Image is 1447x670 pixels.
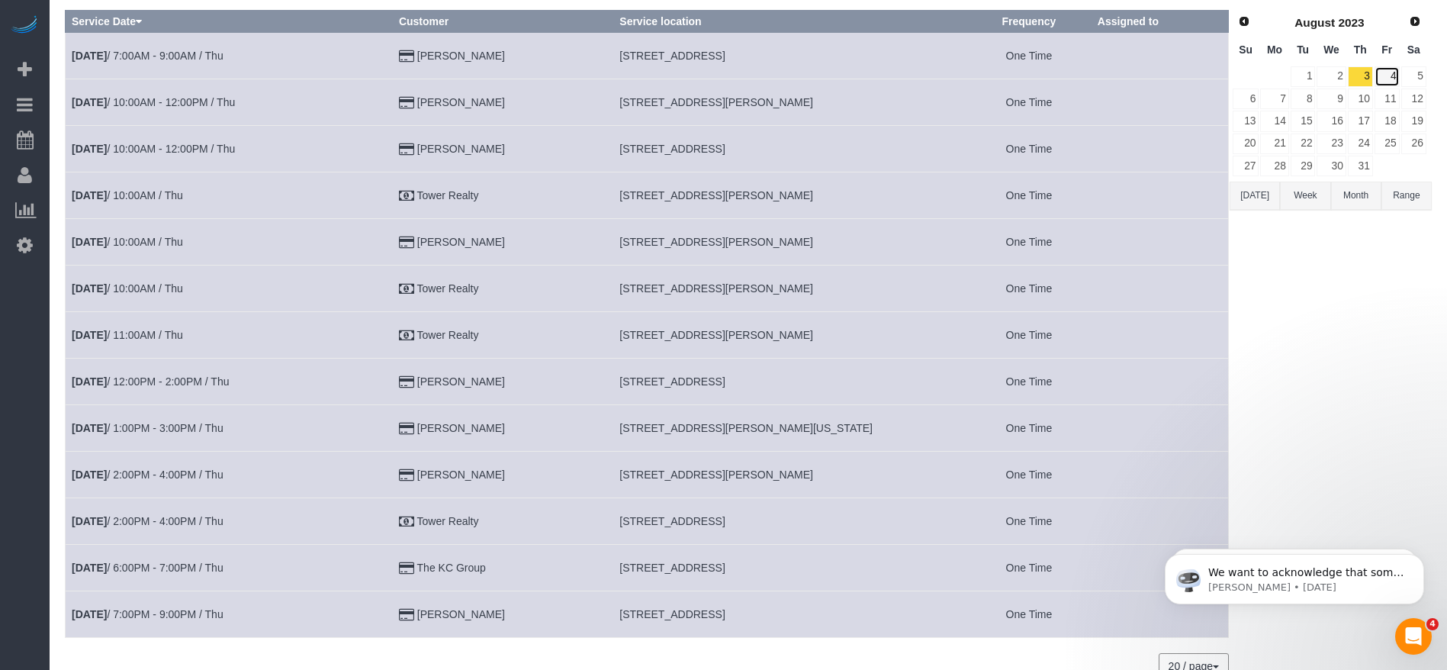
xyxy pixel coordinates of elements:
[966,265,1091,311] td: Frequency
[1291,66,1316,87] a: 1
[399,191,414,201] i: Check Payment
[66,10,393,32] th: Service Date
[1354,43,1367,56] span: Thursday
[619,329,813,341] span: [STREET_ADDRESS][PERSON_NAME]
[1091,404,1228,451] td: Assigned to
[1267,43,1282,56] span: Monday
[1091,218,1228,265] td: Assigned to
[1375,89,1400,109] a: 11
[1291,111,1316,131] a: 15
[619,375,725,388] span: [STREET_ADDRESS]
[392,358,613,404] td: Customer
[1348,111,1373,131] a: 17
[72,562,107,574] b: [DATE]
[1381,182,1432,210] button: Range
[399,563,414,574] i: Credit Card Payment
[1409,15,1421,27] span: Next
[1233,156,1259,176] a: 27
[619,189,813,201] span: [STREET_ADDRESS][PERSON_NAME]
[613,498,967,544] td: Service location
[9,15,40,37] img: Automaid Logo
[392,451,613,498] td: Customer
[72,515,223,527] a: [DATE]/ 2:00PM - 4:00PM / Thu
[613,591,967,637] td: Service location
[417,96,505,108] a: [PERSON_NAME]
[72,96,107,108] b: [DATE]
[1291,89,1316,109] a: 8
[1375,134,1400,154] a: 25
[399,330,414,341] i: Check Payment
[392,79,613,125] td: Customer
[399,377,414,388] i: Credit Card Payment
[392,404,613,451] td: Customer
[72,375,107,388] b: [DATE]
[72,608,107,620] b: [DATE]
[392,218,613,265] td: Customer
[619,143,725,155] span: [STREET_ADDRESS]
[72,282,107,295] b: [DATE]
[619,96,813,108] span: [STREET_ADDRESS][PERSON_NAME]
[399,470,414,481] i: Credit Card Payment
[66,265,393,311] td: Schedule date
[1091,591,1228,637] td: Assigned to
[1260,156,1288,176] a: 28
[66,172,393,218] td: Schedule date
[1091,32,1228,79] td: Assigned to
[1348,156,1373,176] a: 31
[399,51,414,62] i: Credit Card Payment
[1348,134,1373,154] a: 24
[613,358,967,404] td: Service location
[66,591,393,637] td: Schedule date
[619,469,813,481] span: [STREET_ADDRESS][PERSON_NAME]
[72,375,229,388] a: [DATE]/ 12:00PM - 2:00PM / Thu
[1348,89,1373,109] a: 10
[966,358,1091,404] td: Frequency
[417,143,505,155] a: [PERSON_NAME]
[1331,182,1381,210] button: Month
[399,517,414,527] i: Check Payment
[966,125,1091,172] td: Frequency
[1091,311,1228,358] td: Assigned to
[392,591,613,637] td: Customer
[72,329,183,341] a: [DATE]/ 11:00AM / Thu
[72,422,223,434] a: [DATE]/ 1:00PM - 3:00PM / Thu
[72,189,107,201] b: [DATE]
[417,515,479,527] a: Tower Realty
[66,498,393,544] td: Schedule date
[1401,134,1426,154] a: 26
[392,265,613,311] td: Customer
[1338,16,1364,29] span: 2023
[1291,134,1316,154] a: 22
[1317,66,1346,87] a: 2
[417,422,505,434] a: [PERSON_NAME]
[66,32,393,79] td: Schedule date
[1401,66,1426,87] a: 5
[1091,125,1228,172] td: Assigned to
[1381,43,1392,56] span: Friday
[1297,43,1309,56] span: Tuesday
[613,451,967,498] td: Service location
[1233,111,1259,131] a: 13
[1091,544,1228,591] td: Assigned to
[1348,66,1373,87] a: 3
[1091,172,1228,218] td: Assigned to
[966,10,1091,32] th: Frequency
[1317,156,1346,176] a: 30
[66,544,393,591] td: Schedule date
[966,79,1091,125] td: Frequency
[417,236,505,248] a: [PERSON_NAME]
[613,79,967,125] td: Service location
[613,218,967,265] td: Service location
[392,311,613,358] td: Customer
[72,189,183,201] a: [DATE]/ 10:00AM / Thu
[1238,15,1250,27] span: Prev
[66,79,393,125] td: Schedule date
[392,172,613,218] td: Customer
[1260,134,1288,154] a: 21
[966,591,1091,637] td: Frequency
[66,404,393,451] td: Schedule date
[72,469,107,481] b: [DATE]
[72,143,107,155] b: [DATE]
[1233,11,1255,33] a: Prev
